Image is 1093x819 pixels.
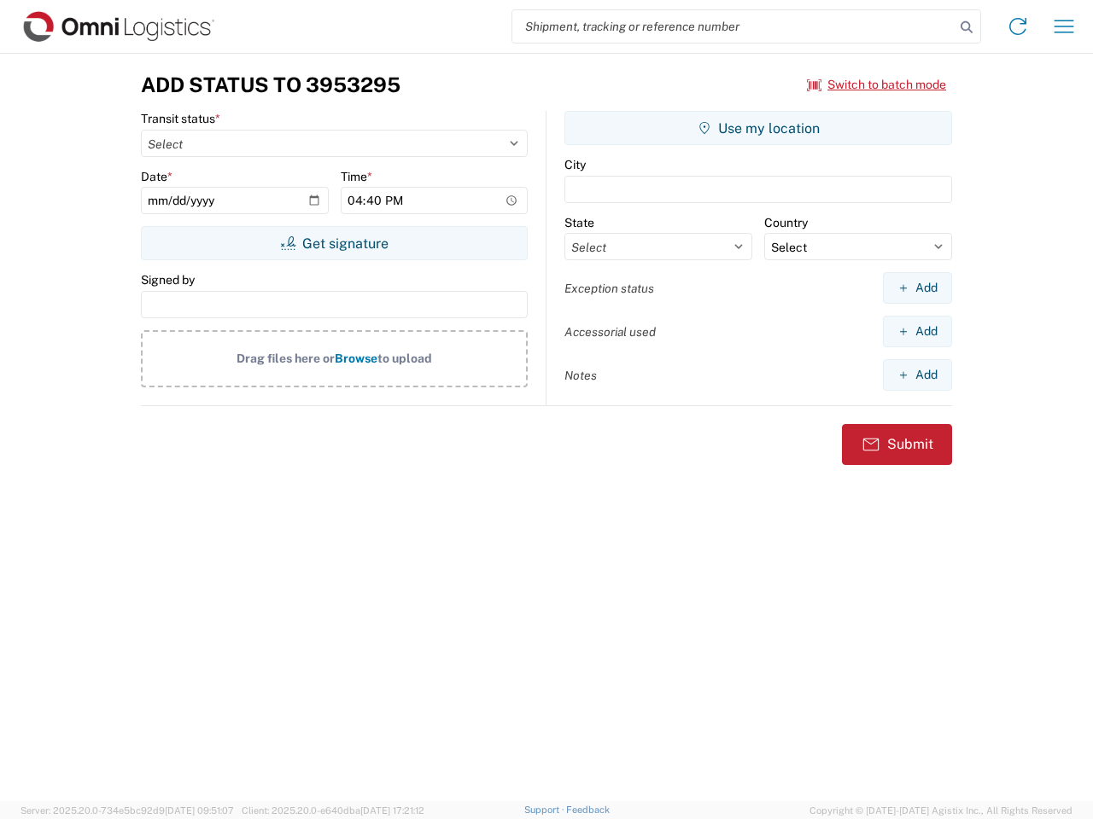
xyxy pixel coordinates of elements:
[764,215,808,230] label: Country
[883,272,952,304] button: Add
[141,226,528,260] button: Get signature
[564,281,654,296] label: Exception status
[141,169,172,184] label: Date
[512,10,955,43] input: Shipment, tracking or reference number
[883,359,952,391] button: Add
[807,71,946,99] button: Switch to batch mode
[564,111,952,145] button: Use my location
[842,424,952,465] button: Submit
[341,169,372,184] label: Time
[566,804,610,815] a: Feedback
[377,351,432,365] span: to upload
[141,272,195,288] label: Signed by
[883,316,952,347] button: Add
[564,215,594,230] label: State
[564,157,586,172] label: City
[335,351,377,365] span: Browse
[564,368,597,383] label: Notes
[360,805,424,816] span: [DATE] 17:21:12
[20,805,234,816] span: Server: 2025.20.0-734e5bc92d9
[141,73,400,97] h3: Add Status to 3953295
[242,805,424,816] span: Client: 2025.20.0-e640dba
[810,803,1073,818] span: Copyright © [DATE]-[DATE] Agistix Inc., All Rights Reserved
[524,804,567,815] a: Support
[141,111,220,126] label: Transit status
[564,324,656,340] label: Accessorial used
[237,351,335,365] span: Drag files here or
[165,805,234,816] span: [DATE] 09:51:07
